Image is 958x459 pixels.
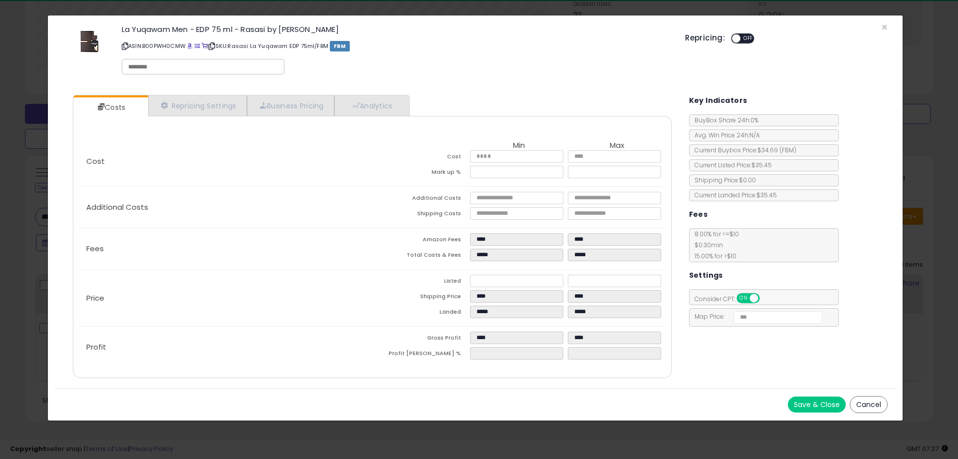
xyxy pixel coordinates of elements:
[690,241,723,249] span: $0.30 min
[881,20,888,34] span: ×
[372,233,470,249] td: Amazon Fees
[372,249,470,264] td: Total Costs & Fees
[330,41,350,51] span: FBM
[568,141,666,150] th: Max
[690,146,796,154] span: Current Buybox Price:
[690,161,772,169] span: Current Listed Price: $35.45
[690,116,758,124] span: BuyBox Share 24h: 0%
[758,294,774,303] span: OFF
[779,146,796,154] span: ( FBM )
[78,294,372,302] p: Price
[78,343,372,351] p: Profit
[78,157,372,165] p: Cost
[372,166,470,181] td: Mark up %
[148,95,247,116] a: Repricing Settings
[372,275,470,290] td: Listed
[689,94,747,107] h5: Key Indicators
[690,295,773,303] span: Consider CPT:
[372,192,470,207] td: Additional Costs
[334,95,408,116] a: Analytics
[372,347,470,363] td: Profit [PERSON_NAME] %
[690,191,777,199] span: Current Landed Price: $35.45
[122,38,670,54] p: ASIN: B00PWH0CMW | SKU: Rasasi La Yuqawam EDP 75ml/FBM
[470,141,568,150] th: Min
[690,230,739,260] span: 8.00 % for <= $10
[74,25,104,55] img: 31LCUy+d5bL._SL60_.jpg
[740,34,756,43] span: OFF
[689,269,723,282] h5: Settings
[690,312,823,321] span: Map Price:
[195,42,200,50] a: All offer listings
[690,176,756,184] span: Shipping Price: $0.00
[850,396,888,413] button: Cancel
[187,42,193,50] a: BuyBox page
[690,252,736,260] span: 15.00 % for > $10
[202,42,207,50] a: Your listing only
[78,245,372,253] p: Fees
[372,150,470,166] td: Cost
[788,397,846,413] button: Save & Close
[372,207,470,223] td: Shipping Costs
[372,332,470,347] td: Gross Profit
[73,97,147,117] a: Costs
[372,306,470,321] td: Landed
[689,208,708,221] h5: Fees
[372,290,470,306] td: Shipping Price
[685,34,725,42] h5: Repricing:
[78,203,372,211] p: Additional Costs
[690,131,760,139] span: Avg. Win Price 24h: N/A
[247,95,334,116] a: Business Pricing
[122,25,670,33] h3: La Yuqawam Men - EDP 75 ml - Rasasi by [PERSON_NAME]
[757,146,796,154] span: $34.69
[737,294,750,303] span: ON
